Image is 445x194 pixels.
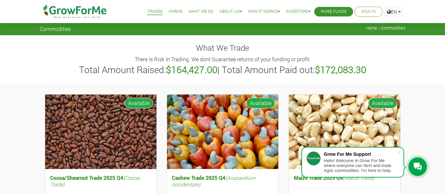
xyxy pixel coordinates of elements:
[292,173,397,182] h5: Maize Trade 2025 Q4
[321,8,347,15] a: Raise Funds
[246,98,275,108] span: Available
[188,8,213,15] a: What We Do
[324,158,397,173] div: Hello! Welcome to Grow For Me where everyone can farm and trade Agric commodities. I'm here to help.
[286,8,311,15] a: Investors
[172,174,255,187] i: (Anacardium occidentale)
[41,55,404,63] p: There Is Risk In Trading. We dont Guarantee returns of your funding or profit.
[50,174,140,187] i: (Cocoa Trade)
[368,98,397,108] span: Available
[45,95,156,169] img: growforme image
[248,8,280,15] a: How it Works
[361,8,376,15] a: Sign In
[289,95,400,169] img: growforme image
[166,64,217,76] b: $164,427.00
[147,8,163,15] a: Trades
[40,43,405,53] h4: What We Trade
[384,7,404,17] a: EN
[41,64,404,75] h3: Total Amount Raised: | Total Amount Paid out:
[315,64,366,76] b: $172,083.30
[169,8,182,15] a: Farms
[48,173,153,189] h5: Cocoa/Shearnut Trade 2025 Q4
[219,8,242,15] a: About Us
[366,26,405,31] span: Home / Commodities
[125,98,153,108] span: Available
[167,95,278,169] img: growforme image
[324,152,397,157] div: Grow For Me Support
[40,26,71,32] span: Commodities
[170,173,275,189] h5: Cashew Trade 2025 Q4
[343,174,375,181] i: (Maize Trade)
